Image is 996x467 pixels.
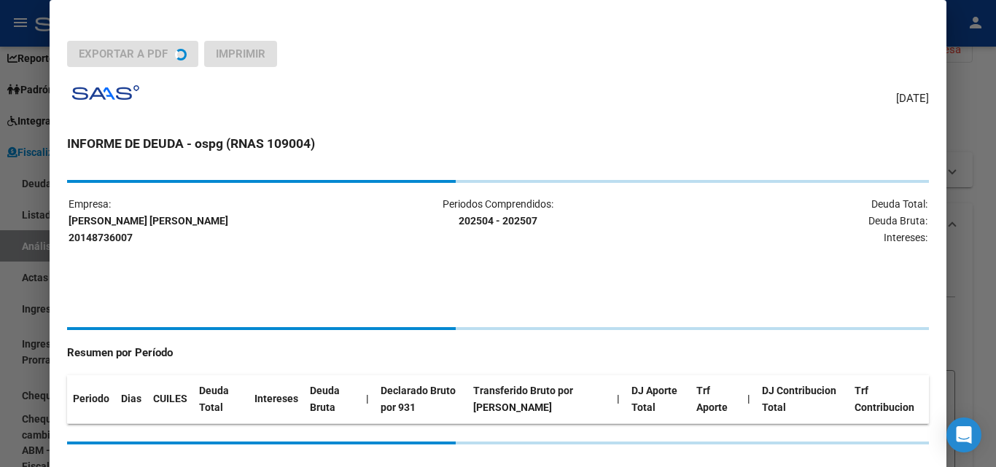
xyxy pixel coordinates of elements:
h4: Resumen por Período [67,345,928,361]
span: Imprimir [216,47,265,60]
span: [DATE] [896,90,929,107]
th: DJ Contribucion Total [756,375,849,423]
th: Trf Contribucion [849,375,929,423]
div: Open Intercom Messenger [946,417,981,452]
th: Transferido Bruto por [PERSON_NAME] [467,375,611,423]
th: | [360,375,375,423]
th: Intereses [249,375,304,423]
p: Empresa: [69,196,354,246]
p: Periodos Comprendidos: [355,196,640,229]
th: DJ Aporte Total [626,375,690,423]
th: Deuda Bruta [304,375,360,423]
th: | [611,375,626,423]
p: Deuda Total: Deuda Bruta: Intereses: [642,196,927,246]
strong: [PERSON_NAME] [PERSON_NAME] 20148736007 [69,215,228,243]
th: Periodo [67,375,115,423]
h3: INFORME DE DEUDA - ospg (RNAS 109004) [67,134,928,153]
th: Trf Aporte [690,375,742,423]
button: Exportar a PDF [67,41,198,67]
button: Imprimir [204,41,277,67]
th: Declarado Bruto por 931 [375,375,467,423]
strong: 202504 - 202507 [459,215,537,227]
th: CUILES [147,375,193,423]
th: | [742,375,756,423]
th: Dias [115,375,147,423]
span: Exportar a PDF [79,47,168,60]
th: Deuda Total [193,375,249,423]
